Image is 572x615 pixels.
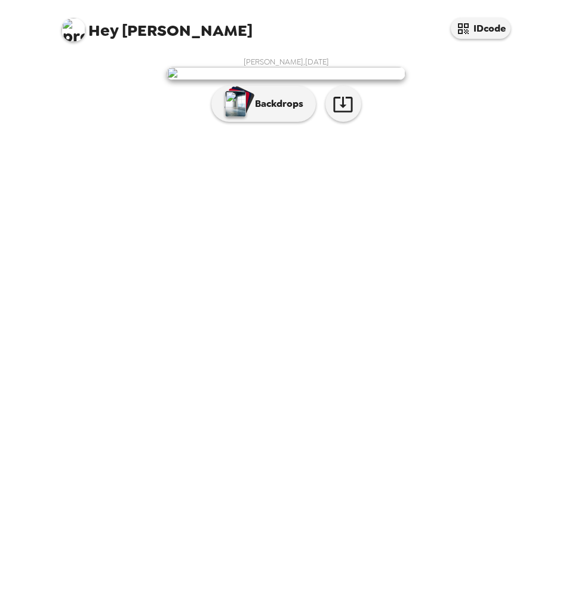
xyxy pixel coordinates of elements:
[249,97,303,111] p: Backdrops
[61,12,253,39] span: [PERSON_NAME]
[61,18,85,42] img: profile pic
[244,57,329,67] span: [PERSON_NAME] , [DATE]
[167,67,405,80] img: user
[211,86,316,122] button: Backdrops
[451,18,511,39] button: IDcode
[88,20,118,41] span: Hey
